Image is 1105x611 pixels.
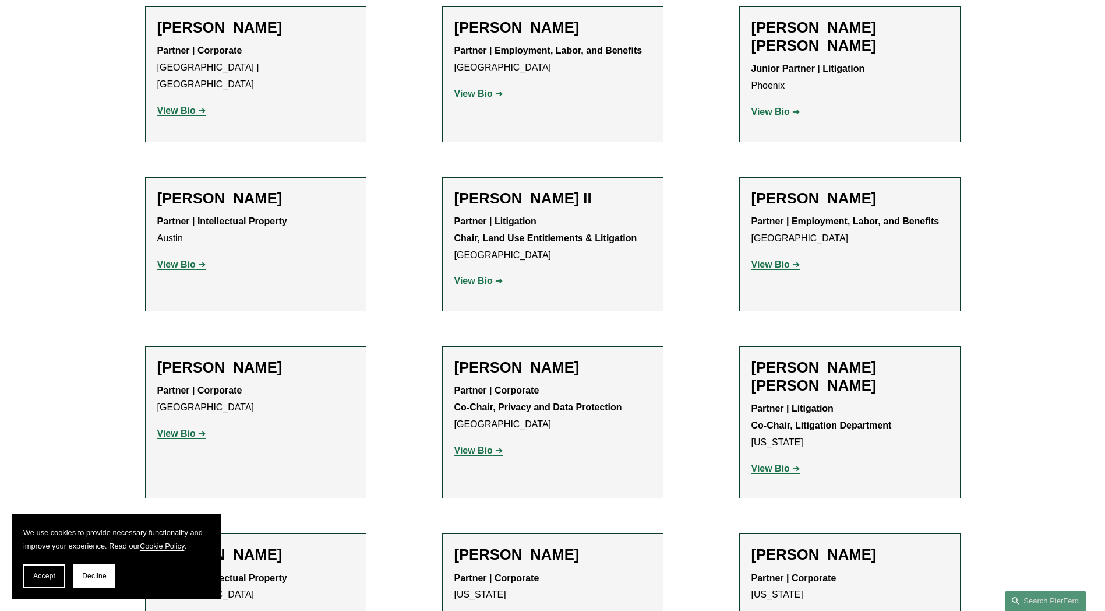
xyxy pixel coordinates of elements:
strong: Partner | Litigation Chair, Land Use Entitlements & Litigation [454,216,637,243]
strong: Partner | Corporate [751,573,836,583]
strong: Partner | Intellectual Property [157,573,287,583]
h2: [PERSON_NAME] [157,359,354,377]
strong: View Bio [157,106,196,115]
strong: Partner | Intellectual Property [157,216,287,226]
p: [GEOGRAPHIC_DATA] | [GEOGRAPHIC_DATA] [157,43,354,93]
a: View Bio [157,106,206,115]
button: Decline [73,564,115,588]
strong: Partner | Corporate Co-Chair, Privacy and Data Protection [454,385,622,412]
p: [GEOGRAPHIC_DATA] [751,213,948,247]
a: View Bio [454,89,503,99]
p: [GEOGRAPHIC_DATA] [454,213,651,264]
p: Austin [157,213,354,247]
a: View Bio [157,429,206,438]
h2: [PERSON_NAME] II [454,189,651,208]
h2: [PERSON_NAME] [454,359,651,377]
p: [GEOGRAPHIC_DATA] [157,570,354,604]
a: View Bio [157,259,206,269]
h2: [PERSON_NAME] [751,546,948,564]
strong: Partner | Employment, Labor, and Benefits [454,45,642,55]
h2: [PERSON_NAME] [751,189,948,208]
p: We use cookies to provide necessary functionality and improve your experience. Read our . [23,526,210,553]
h2: [PERSON_NAME] [454,19,651,37]
strong: View Bio [157,259,196,269]
strong: View Bio [454,445,493,455]
span: Accept [33,572,55,580]
p: [GEOGRAPHIC_DATA] [157,382,354,416]
button: Accept [23,564,65,588]
strong: View Bio [751,107,790,117]
h2: [PERSON_NAME] [157,19,354,37]
p: [GEOGRAPHIC_DATA] [454,43,651,76]
strong: Partner | Corporate [454,573,539,583]
h2: [PERSON_NAME] [PERSON_NAME] [751,359,948,395]
strong: Partner | Litigation Co-Chair, Litigation Department [751,403,892,430]
p: Phoenix [751,61,948,94]
a: View Bio [751,107,800,117]
strong: View Bio [454,276,493,286]
a: View Bio [751,463,800,473]
p: [GEOGRAPHIC_DATA] [454,382,651,433]
strong: Partner | Corporate [157,45,242,55]
strong: View Bio [751,463,790,473]
p: [US_STATE] [751,570,948,604]
a: View Bio [454,276,503,286]
h2: [PERSON_NAME] [PERSON_NAME] [751,19,948,55]
strong: View Bio [454,89,493,99]
strong: Partner | Employment, Labor, and Benefits [751,216,940,226]
h2: [PERSON_NAME] [157,189,354,208]
a: View Bio [751,259,800,269]
strong: View Bio [157,429,196,438]
section: Cookie banner [12,514,221,599]
h2: [PERSON_NAME] [454,546,651,564]
h2: [PERSON_NAME] [157,546,354,564]
a: Cookie Policy [140,542,185,550]
p: [US_STATE] [751,401,948,451]
strong: Junior Partner | Litigation [751,64,865,73]
a: Search this site [1005,591,1086,611]
p: [US_STATE] [454,570,651,604]
strong: View Bio [751,259,790,269]
a: View Bio [454,445,503,455]
span: Decline [82,572,107,580]
strong: Partner | Corporate [157,385,242,395]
